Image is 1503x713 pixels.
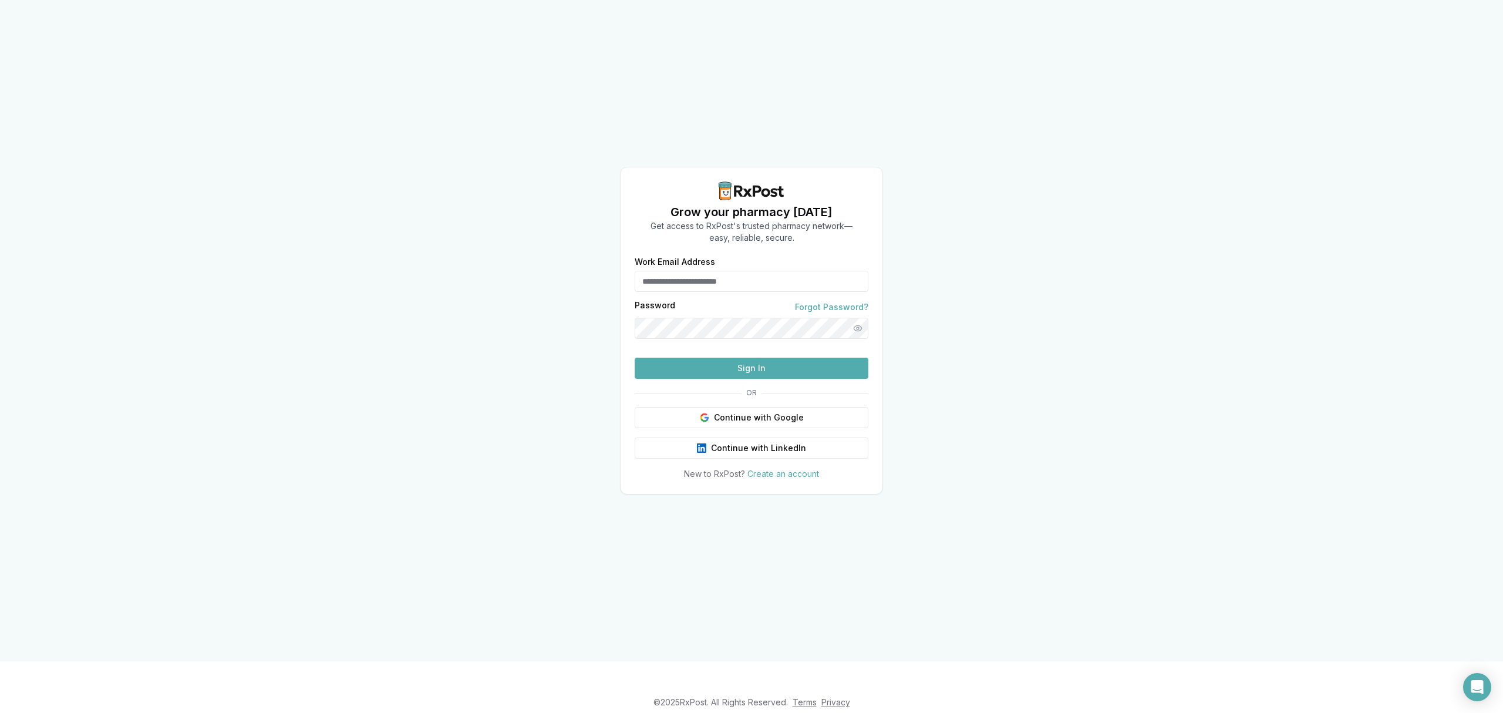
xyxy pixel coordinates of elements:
[795,301,868,313] a: Forgot Password?
[651,220,852,244] p: Get access to RxPost's trusted pharmacy network— easy, reliable, secure.
[742,388,761,398] span: OR
[684,469,745,479] span: New to RxPost?
[1463,673,1491,701] div: Open Intercom Messenger
[635,301,675,313] label: Password
[697,443,706,453] img: LinkedIn
[635,358,868,379] button: Sign In
[847,318,868,339] button: Show password
[635,438,868,459] button: Continue with LinkedIn
[747,469,819,479] a: Create an account
[651,204,852,220] h1: Grow your pharmacy [DATE]
[635,407,868,428] button: Continue with Google
[793,697,817,707] a: Terms
[714,181,789,200] img: RxPost Logo
[635,258,868,266] label: Work Email Address
[821,697,850,707] a: Privacy
[700,413,709,422] img: Google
